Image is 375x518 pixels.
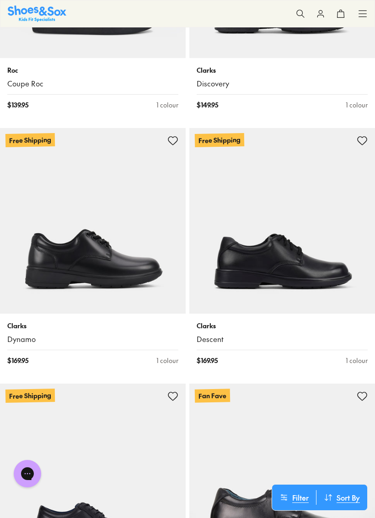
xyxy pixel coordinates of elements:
[7,334,178,344] a: Dynamo
[337,492,360,503] span: Sort By
[7,79,178,89] a: Coupe Roc
[197,334,368,344] a: Descent
[197,356,218,365] span: $ 169.95
[195,133,244,147] p: Free Shipping
[8,5,66,21] a: Shoes & Sox
[156,356,178,365] div: 1 colour
[346,100,368,110] div: 1 colour
[272,490,316,505] button: Filter
[197,65,368,75] p: Clarks
[9,457,46,491] iframe: Gorgias live chat messenger
[197,100,218,110] span: $ 149.95
[7,65,178,75] p: Roc
[197,321,368,331] p: Clarks
[195,389,230,402] p: Fan Fave
[7,100,28,110] span: $ 139.95
[346,356,368,365] div: 1 colour
[5,133,55,147] p: Free Shipping
[7,356,28,365] span: $ 169.95
[189,128,375,314] a: Free Shipping
[5,389,55,403] p: Free Shipping
[197,79,368,89] a: Discovery
[7,321,178,331] p: Clarks
[8,5,66,21] img: SNS_Logo_Responsive.svg
[316,490,367,505] button: Sort By
[156,100,178,110] div: 1 colour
